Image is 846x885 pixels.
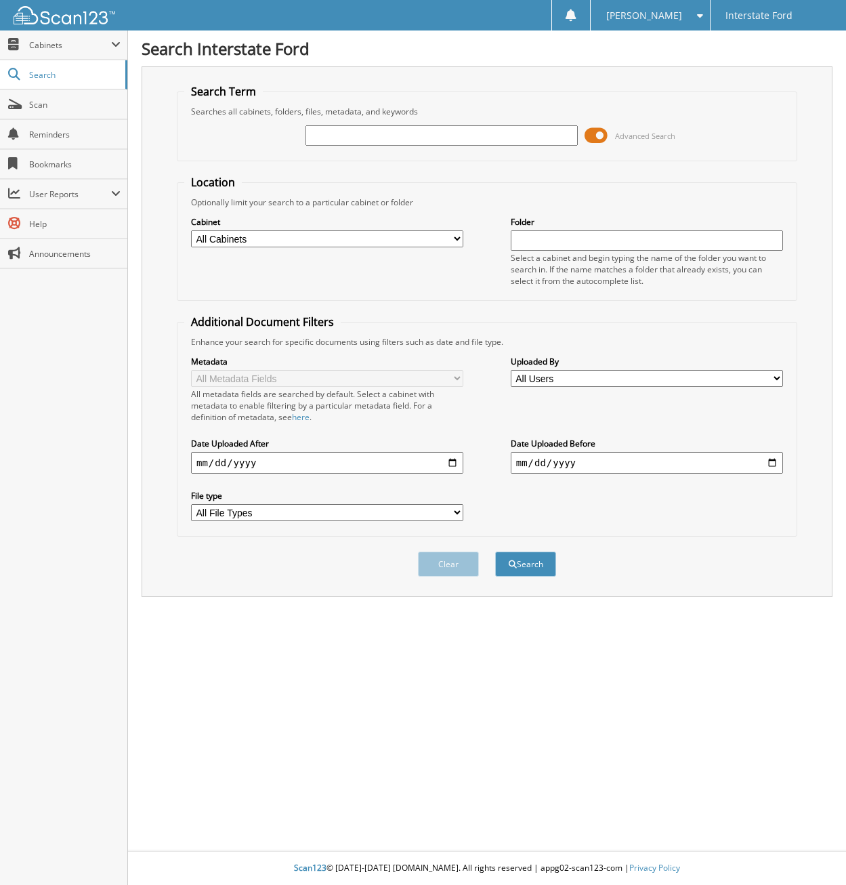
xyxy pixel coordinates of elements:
iframe: Chat Widget [778,820,846,885]
legend: Additional Document Filters [184,314,341,329]
span: Announcements [29,248,121,260]
img: scan123-logo-white.svg [14,6,115,24]
label: Cabinet [191,216,463,228]
div: © [DATE]-[DATE] [DOMAIN_NAME]. All rights reserved | appg02-scan123-com | [128,852,846,885]
span: Scan [29,99,121,110]
span: User Reports [29,188,111,200]
legend: Search Term [184,84,263,99]
span: [PERSON_NAME] [606,12,682,20]
label: Folder [511,216,783,228]
label: File type [191,490,463,501]
span: Reminders [29,129,121,140]
div: Select a cabinet and begin typing the name of the folder you want to search in. If the name match... [511,252,783,287]
span: Advanced Search [615,131,675,141]
button: Search [495,552,556,577]
div: Optionally limit your search to a particular cabinet or folder [184,197,790,208]
span: Cabinets [29,39,111,51]
legend: Location [184,175,242,190]
span: Bookmarks [29,159,121,170]
button: Clear [418,552,479,577]
div: Enhance your search for specific documents using filters such as date and file type. [184,336,790,348]
div: All metadata fields are searched by default. Select a cabinet with metadata to enable filtering b... [191,388,463,423]
input: start [191,452,463,474]
div: Searches all cabinets, folders, files, metadata, and keywords [184,106,790,117]
label: Date Uploaded Before [511,438,783,449]
input: end [511,452,783,474]
h1: Search Interstate Ford [142,37,832,60]
a: Privacy Policy [629,862,680,873]
label: Uploaded By [511,356,783,367]
label: Date Uploaded After [191,438,463,449]
label: Metadata [191,356,463,367]
a: here [292,411,310,423]
span: Interstate Ford [725,12,792,20]
span: Search [29,69,119,81]
span: Scan123 [294,862,326,873]
span: Help [29,218,121,230]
